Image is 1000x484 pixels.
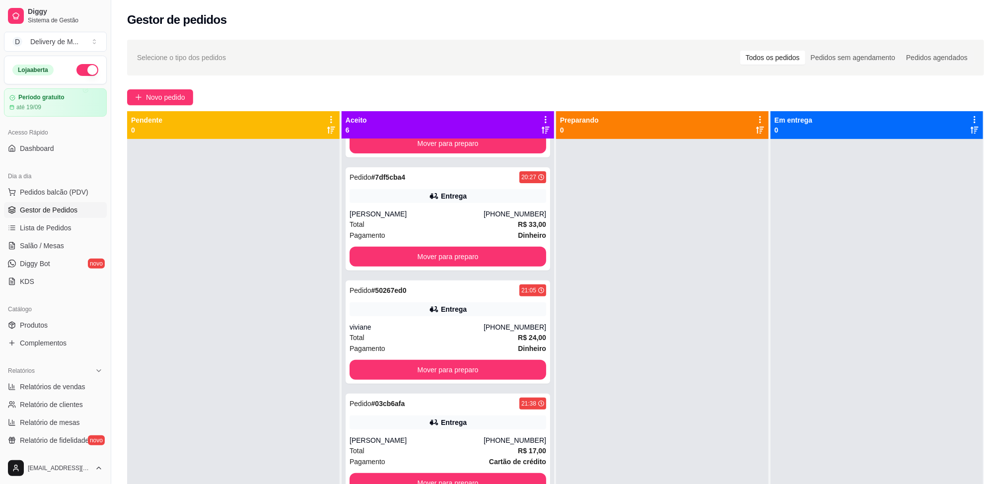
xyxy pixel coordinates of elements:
strong: Dinheiro [518,231,546,239]
div: Acesso Rápido [4,125,107,140]
span: Relatórios de vendas [20,382,85,392]
div: Entrega [441,191,467,201]
a: Período gratuitoaté 19/09 [4,88,107,117]
article: Período gratuito [18,94,65,101]
span: Diggy Bot [20,259,50,269]
button: Select a team [4,32,107,52]
span: Lista de Pedidos [20,223,71,233]
span: Total [350,219,364,230]
a: Relatório de fidelidadenovo [4,432,107,448]
span: Relatório de mesas [20,417,80,427]
div: Entrega [441,417,467,427]
p: 0 [560,125,599,135]
div: 21:38 [521,400,536,408]
button: Pedidos balcão (PDV) [4,184,107,200]
button: Alterar Status [76,64,98,76]
div: Entrega [441,304,467,314]
strong: # 03cb6afa [371,400,405,408]
div: 20:27 [521,173,536,181]
span: Pedido [350,173,371,181]
span: [EMAIL_ADDRESS][DOMAIN_NAME] [28,464,91,472]
a: Complementos [4,335,107,351]
h2: Gestor de pedidos [127,12,227,28]
span: Pagamento [350,456,385,467]
div: Todos os pedidos [740,51,805,65]
button: Novo pedido [127,89,193,105]
span: Complementos [20,338,67,348]
span: Gestor de Pedidos [20,205,77,215]
div: Loja aberta [12,65,54,75]
span: Relatório de clientes [20,400,83,410]
strong: # 7df5cba4 [371,173,406,181]
span: Pedidos balcão (PDV) [20,187,88,197]
span: Dashboard [20,143,54,153]
button: Mover para preparo [350,247,546,267]
button: Mover para preparo [350,134,546,153]
span: Pedido [350,400,371,408]
span: Novo pedido [146,92,185,103]
div: [PHONE_NUMBER] [484,209,546,219]
span: Salão / Mesas [20,241,64,251]
span: Sistema de Gestão [28,16,103,24]
a: Salão / Mesas [4,238,107,254]
span: Diggy [28,7,103,16]
a: Lista de Pedidos [4,220,107,236]
p: Pendente [131,115,162,125]
p: Preparando [560,115,599,125]
span: Produtos [20,320,48,330]
span: D [12,37,22,47]
strong: Cartão de crédito [489,458,546,466]
p: Em entrega [775,115,812,125]
p: 0 [775,125,812,135]
a: Dashboard [4,140,107,156]
strong: R$ 17,00 [518,447,546,455]
strong: # 50267ed0 [371,286,407,294]
div: Catálogo [4,301,107,317]
div: [PHONE_NUMBER] [484,435,546,445]
p: 6 [346,125,367,135]
div: Pedidos agendados [901,51,973,65]
span: KDS [20,277,34,286]
div: Dia a dia [4,168,107,184]
div: viviane [350,322,484,332]
span: Relatório de fidelidade [20,435,89,445]
a: Diggy Botnovo [4,256,107,272]
article: até 19/09 [16,103,41,111]
p: Aceito [346,115,367,125]
strong: R$ 33,00 [518,220,546,228]
p: 0 [131,125,162,135]
a: Produtos [4,317,107,333]
div: 21:05 [521,286,536,294]
span: plus [135,94,142,101]
span: Pagamento [350,230,385,241]
a: Gestor de Pedidos [4,202,107,218]
span: Pagamento [350,343,385,354]
a: Relatórios de vendas [4,379,107,395]
div: Pedidos sem agendamento [805,51,901,65]
a: DiggySistema de Gestão [4,4,107,28]
button: [EMAIL_ADDRESS][DOMAIN_NAME] [4,456,107,480]
span: Pedido [350,286,371,294]
a: KDS [4,274,107,289]
button: Mover para preparo [350,360,546,380]
strong: Dinheiro [518,345,546,352]
span: Total [350,332,364,343]
a: Relatório de clientes [4,397,107,413]
div: [PERSON_NAME] [350,435,484,445]
a: Relatório de mesas [4,415,107,430]
div: [PERSON_NAME] [350,209,484,219]
div: Delivery de M ... [30,37,78,47]
span: Total [350,445,364,456]
strong: R$ 24,00 [518,334,546,342]
span: Relatórios [8,367,35,375]
span: Selecione o tipo dos pedidos [137,52,226,63]
div: [PHONE_NUMBER] [484,322,546,332]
